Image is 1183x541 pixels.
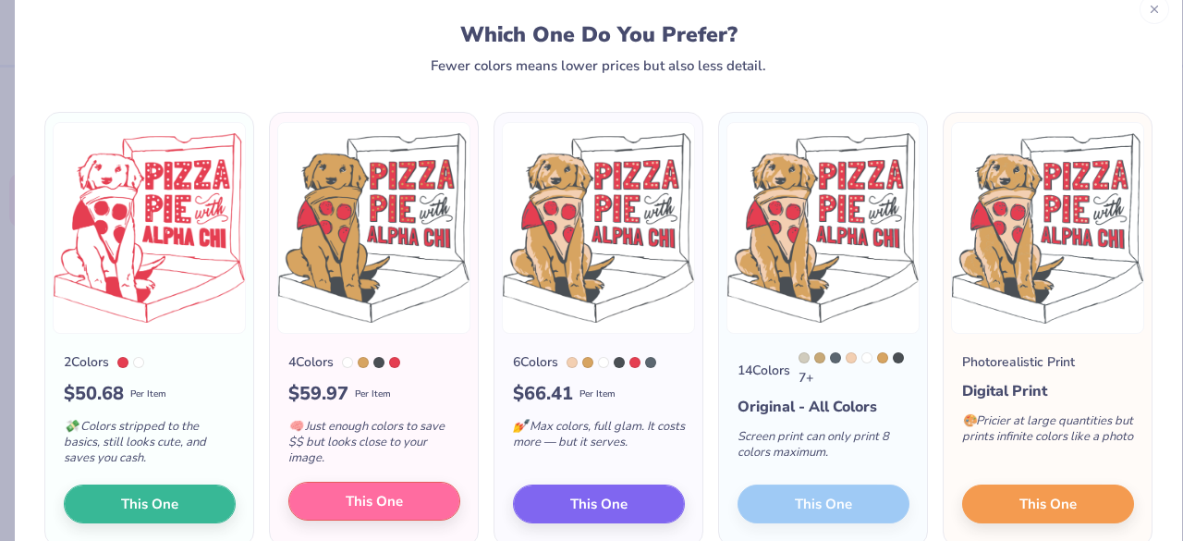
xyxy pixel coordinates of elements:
img: Photorealistic preview [951,122,1144,334]
div: White [861,352,872,363]
div: Fewer colors means lower prices but also less detail. [431,58,766,73]
div: Which One Do You Prefer? [66,22,1132,47]
div: White [342,357,353,368]
button: This One [962,485,1134,523]
span: This One [570,494,628,515]
span: 🎨 [962,412,977,429]
div: 466 C [814,352,825,363]
div: 710 C [117,357,128,368]
div: 7540 C [893,352,904,363]
div: Pricier at large quantities but prints infinite colors like a photo [962,402,1134,463]
span: This One [121,494,178,515]
div: 710 C [389,357,400,368]
img: 6 color option [502,122,695,334]
div: 431 C [645,357,656,368]
div: 475 C [567,357,578,368]
div: 7509 C [582,357,593,368]
span: $ 59.97 [288,380,348,408]
div: 4 Colors [288,352,334,372]
div: 475 C [846,352,857,363]
button: This One [513,485,685,523]
div: 7540 C [373,357,384,368]
img: 4 color option [277,122,470,334]
div: 431 C [830,352,841,363]
div: White [133,357,144,368]
div: 710 C [629,357,640,368]
button: This One [64,485,236,523]
span: Per Item [579,387,616,401]
span: This One [346,491,403,512]
div: Original - All Colors [738,396,909,418]
div: 7534 C [799,352,810,363]
div: Just enough colors to save $$ but looks close to your image. [288,408,460,485]
div: 7509 C [877,352,888,363]
span: 🧠 [288,418,303,435]
img: 14 color option [726,122,920,334]
div: White [598,357,609,368]
span: This One [1019,494,1077,515]
img: 2 color option [53,122,246,334]
div: 7540 C [614,357,625,368]
div: 7509 C [358,357,369,368]
span: Per Item [355,387,391,401]
button: This One [288,482,460,521]
div: 14 Colors [738,361,790,380]
div: Digital Print [962,380,1134,402]
div: Photorealistic Print [962,352,1075,372]
span: 💅 [513,418,528,435]
div: 7 + [799,352,909,387]
div: 6 Colors [513,352,558,372]
span: Per Item [130,387,166,401]
div: Colors stripped to the basics, still looks cute, and saves you cash. [64,408,236,485]
div: 2 Colors [64,352,109,372]
div: Max colors, full glam. It costs more — but it serves. [513,408,685,469]
span: $ 50.68 [64,380,124,408]
span: $ 66.41 [513,380,573,408]
div: Screen print can only print 8 colors maximum. [738,418,909,479]
span: 💸 [64,418,79,435]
